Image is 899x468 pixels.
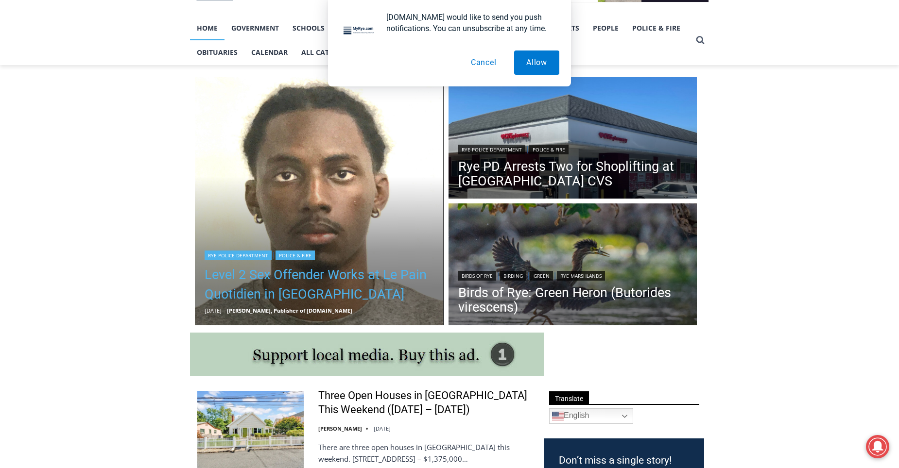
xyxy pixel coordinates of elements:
a: Birds of Rye: Green Heron (Butorides virescens) [458,285,688,315]
a: Level 2 Sex Offender Works at Le Pain Quotidien in [GEOGRAPHIC_DATA] [205,265,434,304]
img: (PHOTO: Green Heron (Butorides virescens) at the Marshlands Conservancy in Rye, New York. Credit:... [449,203,697,328]
a: Police & Fire [529,145,569,154]
h4: Book [PERSON_NAME]'s Good Humor for Your Event [296,10,338,37]
div: | [205,249,434,260]
a: Birds of Rye [458,271,496,281]
a: Intern @ [DOMAIN_NAME] [234,94,471,121]
button: Allow [514,50,559,75]
span: – [224,307,227,314]
div: "clearly one of the favorites in the [GEOGRAPHIC_DATA] neighborhood" [100,61,143,116]
div: "The first chef I interviewed talked about coming to [GEOGRAPHIC_DATA] from [GEOGRAPHIC_DATA] in ... [245,0,459,94]
a: Police & Fire [276,251,315,260]
a: [PERSON_NAME] [318,425,362,432]
span: Translate [549,391,589,404]
div: | [458,143,688,154]
a: Birding [500,271,526,281]
img: en [552,410,564,422]
a: [PERSON_NAME], Publisher of [DOMAIN_NAME] [227,307,352,314]
div: [DOMAIN_NAME] would like to send you push notifications. You can unsubscribe at any time. [379,12,559,34]
a: Rye Police Department [205,251,272,260]
a: Rye Marshlands [557,271,605,281]
a: Rye Police Department [458,145,525,154]
a: Read More Level 2 Sex Offender Works at Le Pain Quotidien in Rye [195,77,444,326]
div: | | | [458,269,688,281]
a: Book [PERSON_NAME]'s Good Humor for Your Event [289,3,351,44]
a: Open Tues. - Sun. [PHONE_NUMBER] [0,98,98,121]
p: There are three open houses in [GEOGRAPHIC_DATA] this weekend. [STREET_ADDRESS] – $1,375,000… [318,441,532,465]
a: Rye PD Arrests Two for Shoplifting at [GEOGRAPHIC_DATA] CVS [458,159,688,188]
span: Intern @ [DOMAIN_NAME] [254,97,450,118]
img: (PHOTO: Rye PD advised the community on Thursday, November 14, 2024 of a Level 2 Sex Offender, 29... [195,77,444,326]
img: notification icon [340,12,379,50]
div: Birthdays, Graduations, Any Private Event [64,17,240,27]
time: [DATE] [374,425,391,432]
img: support local media, buy this ad [190,333,544,376]
a: Three Open Houses in [GEOGRAPHIC_DATA] This Weekend ([DATE] – [DATE]) [318,389,532,417]
span: Open Tues. - Sun. [PHONE_NUMBER] [3,100,95,137]
a: English [549,408,633,424]
a: Read More Birds of Rye: Green Heron (Butorides virescens) [449,203,697,328]
button: Cancel [459,50,509,75]
time: [DATE] [205,307,222,314]
a: Green [530,271,553,281]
